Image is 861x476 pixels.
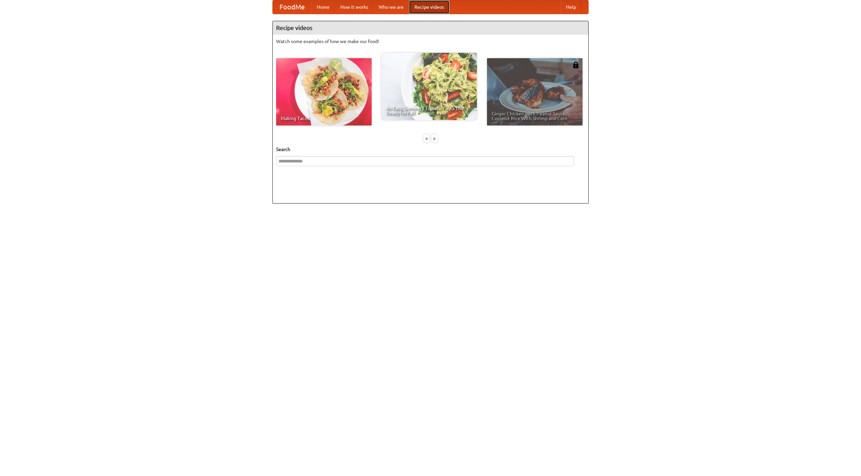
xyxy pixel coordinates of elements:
a: FoodMe [273,0,311,14]
a: Recipe videos [409,0,449,14]
div: » [432,134,438,143]
p: Watch some examples of how we make our food! [276,38,585,45]
span: Making Tacos [281,116,367,121]
h5: Search [276,146,585,153]
a: Who we are [373,0,409,14]
div: « [423,134,429,143]
h4: Recipe videos [273,21,588,35]
a: How it works [335,0,373,14]
img: 483408.png [572,62,579,68]
a: An Easy, Summery Tomato Pasta That's Ready for Fall [381,53,477,120]
a: Home [311,0,335,14]
a: Making Tacos [276,58,372,125]
span: An Easy, Summery Tomato Pasta That's Ready for Fall [386,106,472,115]
a: Help [561,0,582,14]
